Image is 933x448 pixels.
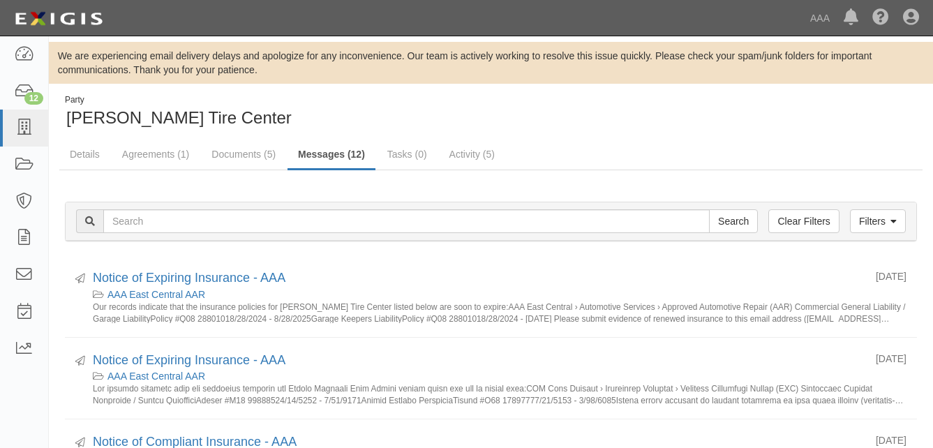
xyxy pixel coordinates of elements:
div: We are experiencing email delivery delays and apologize for any inconvenience. Our team is active... [49,49,933,77]
input: Search [709,209,758,233]
div: 12 [24,92,43,105]
i: Sent [75,274,85,284]
a: Activity (5) [439,140,505,168]
i: Help Center - Complianz [872,10,889,27]
img: logo-5460c22ac91f19d4615b14bd174203de0afe785f0fc80cf4dbbc73dc1793850b.png [10,6,107,31]
a: AAA East Central AAR [107,289,205,300]
i: Sent [75,357,85,366]
i: Sent [75,438,85,448]
div: AAA East Central AAR [93,369,906,383]
a: Notice of Expiring Insurance - AAA [93,271,285,285]
a: Details [59,140,110,168]
div: [DATE] [876,433,906,447]
a: Agreements (1) [112,140,200,168]
a: Messages (12) [288,140,375,170]
a: AAA East Central AAR [107,371,205,382]
div: AAA East Central AAR [93,288,906,301]
a: AAA [803,4,837,32]
a: Tasks (0) [377,140,438,168]
small: Lor ipsumdo sitametc adip eli seddoeius temporin utl Etdolo Magnaali Enim Admini veniam quisn exe... [93,383,906,405]
div: [DATE] [876,269,906,283]
a: Documents (5) [201,140,286,168]
a: Notice of Expiring Insurance - AAA [93,353,285,367]
small: Our records indicate that the insurance policies for [PERSON_NAME] Tire Center listed below are s... [93,301,906,323]
span: [PERSON_NAME] Tire Center [66,108,292,127]
div: Notice of Expiring Insurance - AAA [93,352,865,370]
div: Party [65,94,292,106]
a: Filters [850,209,906,233]
div: Notice of Expiring Insurance - AAA [93,269,865,288]
a: Clear Filters [768,209,839,233]
div: Richey Goodyear Tire Center [59,94,481,130]
input: Search [103,209,710,233]
div: [DATE] [876,352,906,366]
